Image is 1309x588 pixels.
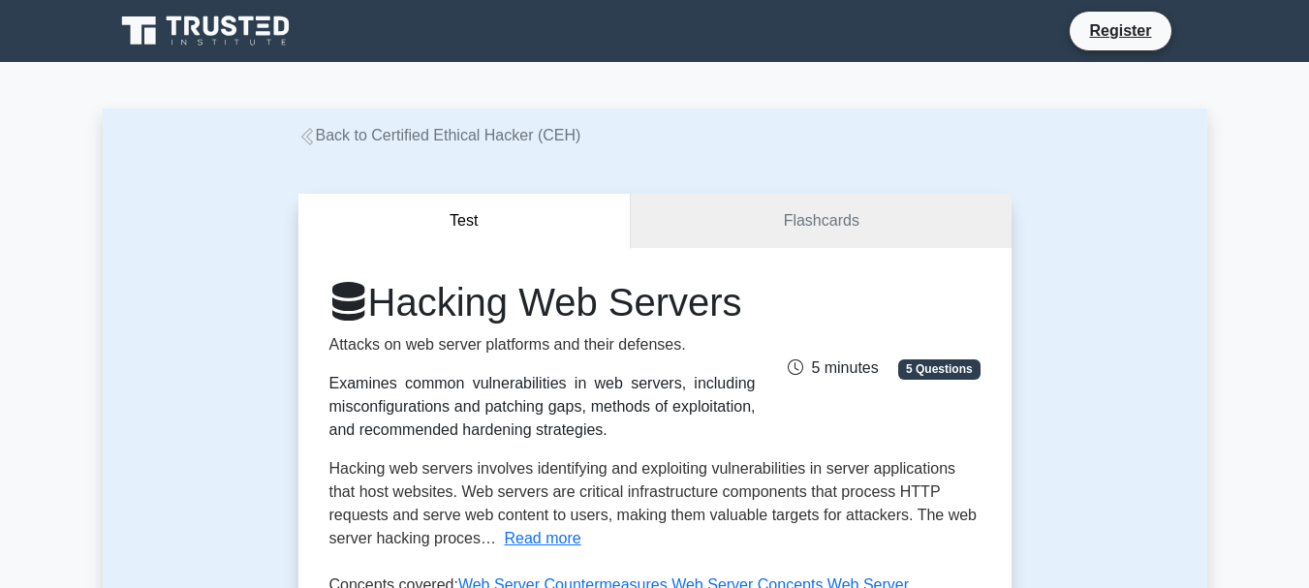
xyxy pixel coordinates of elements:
h1: Hacking Web Servers [329,279,756,325]
span: 5 Questions [898,359,980,379]
a: Register [1077,18,1163,43]
a: Back to Certified Ethical Hacker (CEH) [298,127,581,143]
a: Flashcards [631,194,1011,249]
span: 5 minutes [788,359,878,376]
button: Read more [504,527,580,550]
button: Test [298,194,632,249]
p: Attacks on web server platforms and their defenses. [329,333,756,356]
div: Examines common vulnerabilities in web servers, including misconfigurations and patching gaps, me... [329,372,756,442]
span: Hacking web servers involves identifying and exploiting vulnerabilities in server applications th... [329,460,978,546]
